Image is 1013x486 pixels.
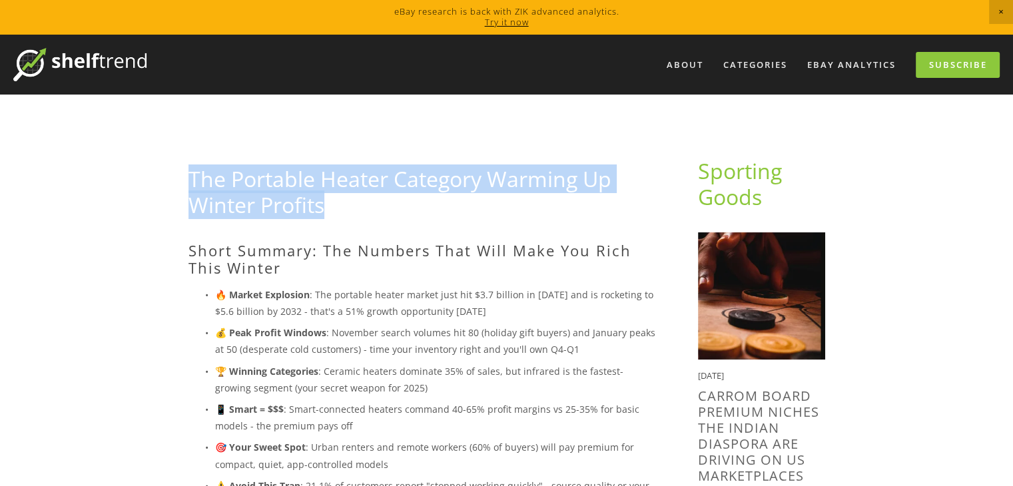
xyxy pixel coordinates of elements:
[215,288,310,301] strong: 🔥 Market Explosion
[698,156,787,210] a: Sporting Goods
[215,286,655,320] p: : The portable heater market just hit $3.7 billion in [DATE] and is rocketing to $5.6 billion by ...
[658,54,712,76] a: About
[188,164,611,218] a: The Portable Heater Category Warming Up Winter Profits
[215,324,655,358] p: : November search volumes hit 80 (holiday gift buyers) and January peaks at 50 (desperate cold cu...
[799,54,904,76] a: eBay Analytics
[916,52,1000,78] a: Subscribe
[13,48,147,81] img: ShelfTrend
[188,242,655,277] h2: Short Summary: The Numbers That Will Make You Rich This Winter
[485,16,529,28] a: Try it now
[215,439,655,472] p: : Urban renters and remote workers (60% of buyers) will pay premium for compact, quiet, app-contr...
[215,326,326,339] strong: 💰 Peak Profit Windows
[215,365,318,377] strong: 🏆 Winning Categories
[715,54,796,76] div: Categories
[698,387,819,485] a: Carrom Board Premium Niches the Indian Diaspora are driving on US Marketplaces
[215,401,655,434] p: : Smart-connected heaters command 40-65% profit margins vs 25-35% for basic models - the premium ...
[215,363,655,396] p: : Ceramic heaters dominate 35% of sales, but infrared is the fastest-growing segment (your secret...
[698,232,825,360] img: Carrom Board Premium Niches the Indian Diaspora are driving on US Marketplaces
[215,441,306,453] strong: 🎯 Your Sweet Spot
[215,403,284,415] strong: 📱 Smart = $$$
[698,369,724,381] time: [DATE]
